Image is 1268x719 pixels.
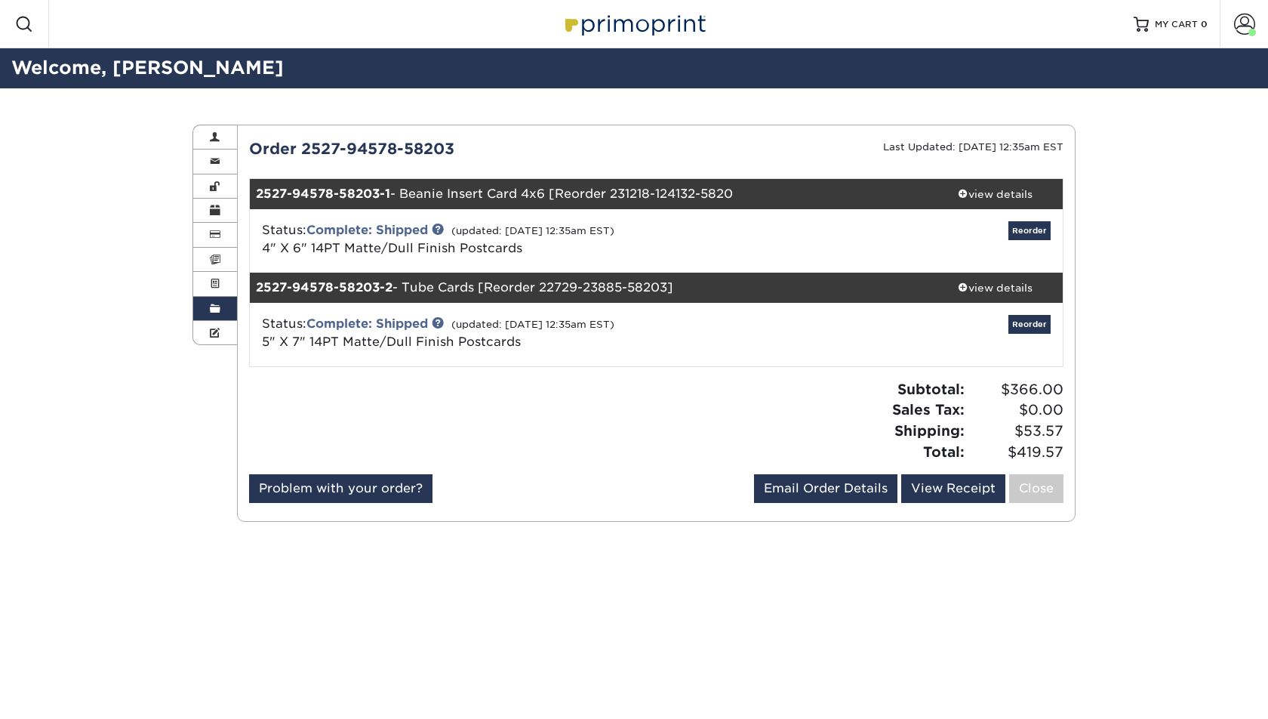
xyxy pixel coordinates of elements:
[306,316,428,331] a: Complete: Shipped
[250,179,928,209] div: - Beanie Insert Card 4x6 [Reorder 231218-124132-5820
[451,225,614,236] small: (updated: [DATE] 12:35am EST)
[262,335,521,349] span: 5" X 7" 14PT Matte/Dull Finish Postcards
[251,315,792,351] div: Status:
[256,187,390,201] strong: 2527-94578-58203-1
[883,141,1063,153] small: Last Updated: [DATE] 12:35am EST
[754,474,897,503] a: Email Order Details
[927,280,1063,295] div: view details
[1008,221,1051,240] a: Reorder
[262,241,522,255] span: 4" X 6" 14PT Matte/Dull Finish Postcards
[969,421,1063,442] span: $53.57
[451,319,614,330] small: (updated: [DATE] 12:35am EST)
[901,474,1005,503] a: View Receipt
[238,137,657,160] div: Order 2527-94578-58203
[249,474,432,503] a: Problem with your order?
[927,273,1063,303] a: view details
[923,443,965,460] strong: Total:
[969,379,1063,400] span: $366.00
[1217,668,1253,704] iframe: Intercom live chat
[1008,315,1051,334] a: Reorder
[256,280,392,295] strong: 2527-94578-58203-2
[250,273,928,303] div: - Tube Cards [Reorder 22729-23885-58203]
[894,422,965,439] strong: Shipping:
[897,381,965,397] strong: Subtotal:
[969,400,1063,421] span: $0.00
[251,221,792,258] div: Status:
[1009,474,1063,503] a: Close
[969,442,1063,463] span: $419.57
[927,187,1063,202] div: view details
[306,223,428,237] a: Complete: Shipped
[892,401,965,418] strong: Sales Tax:
[927,179,1063,209] a: view details
[1155,18,1198,31] span: MY CART
[1201,19,1208,29] span: 0
[559,8,709,40] img: Primoprint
